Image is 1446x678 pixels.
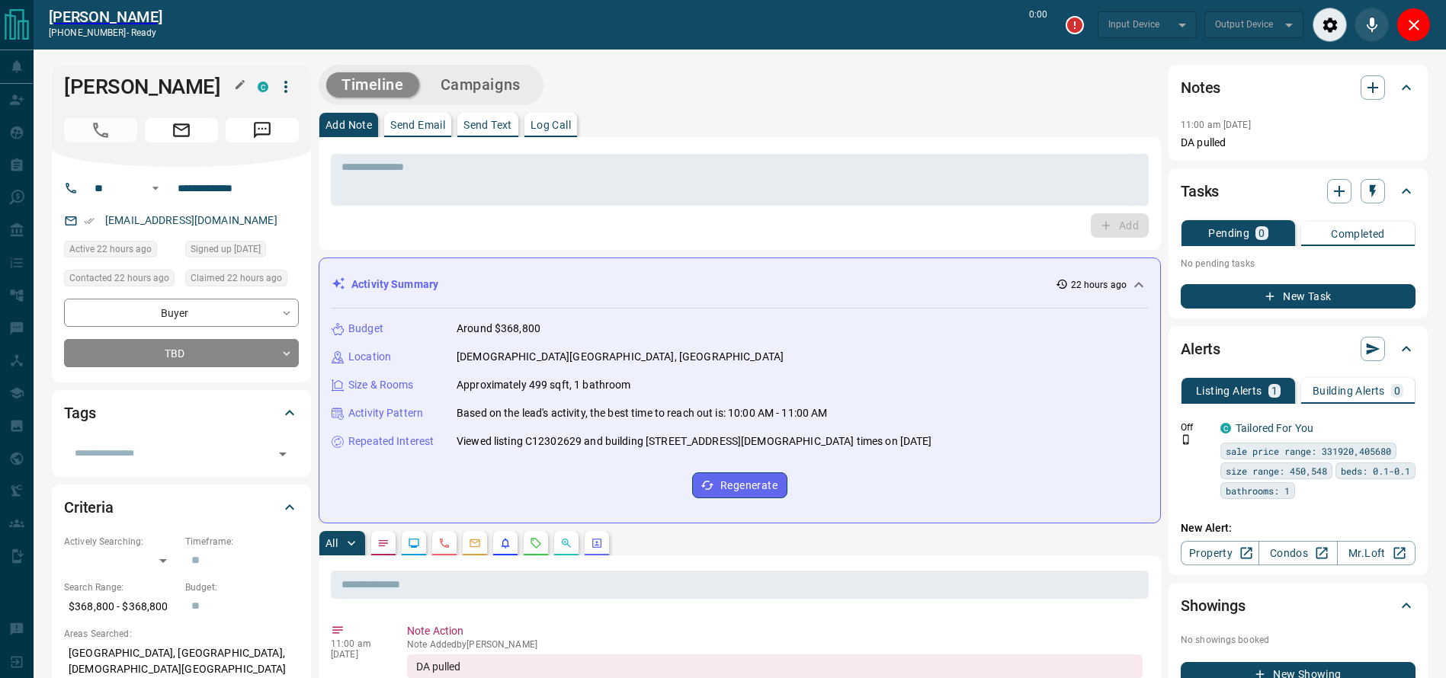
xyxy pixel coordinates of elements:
[1181,541,1259,565] a: Property
[191,241,261,257] span: Signed up [DATE]
[1181,120,1251,130] p: 11:00 am [DATE]
[185,270,299,291] div: Sun Sep 14 2025
[1181,593,1246,618] h2: Showings
[191,270,282,286] span: Claimed 22 hours ago
[531,120,571,130] p: Log Call
[332,270,1148,299] div: Activity Summary22 hours ago
[457,377,630,393] p: Approximately 499 sqft, 1 bathroom
[64,299,299,327] div: Buyer
[457,433,932,449] p: Viewed listing C12302629 and building [STREET_ADDRESS][DEMOGRAPHIC_DATA] times on [DATE]
[1226,483,1290,498] span: bathrooms: 1
[560,537,572,549] svg: Opportunities
[1181,252,1416,275] p: No pending tasks
[64,75,235,99] h1: [PERSON_NAME]
[1071,278,1127,292] p: 22 hours ago
[146,179,165,197] button: Open
[84,216,95,226] svg: Email Verified
[1313,8,1347,42] div: Audio Settings
[591,537,603,549] svg: Agent Actions
[326,72,419,98] button: Timeline
[49,8,162,26] a: [PERSON_NAME]
[1181,331,1416,367] div: Alerts
[1181,284,1416,309] button: New Task
[1181,633,1416,647] p: No showings booked
[348,433,434,449] p: Repeated Interest
[1029,8,1047,42] p: 0:00
[1226,443,1391,459] span: sale price range: 331920,405680
[272,443,293,465] button: Open
[469,537,481,549] svg: Emails
[1181,337,1220,361] h2: Alerts
[145,118,218,142] span: Email
[49,26,162,40] p: [PHONE_NUMBER] -
[1181,75,1220,100] h2: Notes
[499,537,511,549] svg: Listing Alerts
[64,395,299,431] div: Tags
[425,72,536,98] button: Campaigns
[1394,385,1400,396] p: 0
[407,639,1143,650] p: Note Added by [PERSON_NAME]
[1181,434,1191,445] svg: Push Notification Only
[390,120,445,130] p: Send Email
[185,580,299,594] p: Budget:
[1313,385,1385,396] p: Building Alerts
[438,537,450,549] svg: Calls
[1181,135,1416,151] p: DA pulled
[457,349,784,365] p: [DEMOGRAPHIC_DATA][GEOGRAPHIC_DATA], [GEOGRAPHIC_DATA]
[64,627,299,641] p: Areas Searched:
[1181,421,1211,434] p: Off
[64,580,178,594] p: Search Range:
[1181,520,1416,536] p: New Alert:
[1258,541,1337,565] a: Condos
[348,377,414,393] p: Size & Rooms
[457,321,540,337] p: Around $368,800
[1236,422,1313,434] a: Tailored For You
[463,120,512,130] p: Send Text
[1208,228,1249,238] p: Pending
[348,321,383,337] p: Budget
[69,241,152,257] span: Active 22 hours ago
[64,594,178,619] p: $368,800 - $368,800
[64,495,114,520] h2: Criteria
[185,241,299,262] div: Tue May 17 2022
[348,349,391,365] p: Location
[1196,385,1262,396] p: Listing Alerts
[457,405,828,421] p: Based on the lead's activity, the best time to reach out is: 10:00 AM - 11:00 AM
[1341,463,1410,478] span: beds: 0.1-0.1
[530,537,542,549] svg: Requests
[1226,463,1327,478] span: size range: 450,548
[64,270,178,291] div: Sun Sep 14 2025
[64,241,178,262] div: Sun Sep 14 2025
[64,339,299,367] div: TBD
[325,538,338,548] p: All
[325,120,372,130] p: Add Note
[1258,228,1265,238] p: 0
[64,535,178,548] p: Actively Searching:
[1271,385,1278,396] p: 1
[407,623,1143,639] p: Note Action
[131,27,157,38] span: ready
[1220,423,1231,433] div: condos.ca
[1181,69,1416,106] div: Notes
[351,277,438,293] p: Activity Summary
[692,472,787,498] button: Regenerate
[1181,179,1219,203] h2: Tasks
[1396,8,1431,42] div: Close
[408,537,420,549] svg: Lead Browsing Activity
[258,82,268,92] div: condos.ca
[331,649,384,660] p: [DATE]
[1181,173,1416,209] div: Tasks
[64,118,137,142] span: Call
[105,214,277,226] a: [EMAIL_ADDRESS][DOMAIN_NAME]
[377,537,390,549] svg: Notes
[69,270,169,286] span: Contacted 22 hours ago
[1355,8,1389,42] div: Mute
[226,118,299,142] span: Message
[1331,229,1385,239] p: Completed
[64,401,95,425] h2: Tags
[348,405,423,421] p: Activity Pattern
[64,489,299,526] div: Criteria
[331,638,384,649] p: 11:00 am
[1337,541,1416,565] a: Mr.Loft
